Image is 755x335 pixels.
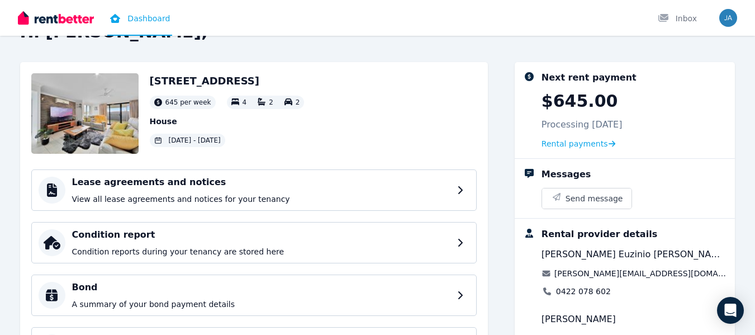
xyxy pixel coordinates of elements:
[150,73,305,89] h2: [STREET_ADDRESS]
[556,286,611,297] a: 0422 078 602
[269,98,273,106] span: 2
[542,313,616,326] span: [PERSON_NAME]
[658,13,697,24] div: Inbox
[542,248,726,261] span: [PERSON_NAME] Euzinio [PERSON_NAME] [PERSON_NAME]
[542,71,637,84] div: Next rent payment
[542,138,616,149] a: Rental payments
[72,228,450,242] h4: Condition report
[243,98,247,106] span: 4
[72,246,450,257] p: Condition reports during your tenancy are stored here
[72,281,450,294] h4: Bond
[169,136,221,145] span: [DATE] - [DATE]
[31,73,139,154] img: Property Url
[719,9,737,27] img: Jane Smits
[542,138,608,149] span: Rental payments
[554,268,726,279] a: [PERSON_NAME][EMAIL_ADDRESS][DOMAIN_NAME]
[542,91,618,111] p: $645.00
[542,228,657,241] div: Rental provider details
[150,116,305,127] p: House
[542,168,591,181] div: Messages
[18,10,94,26] img: RentBetter
[72,176,450,189] h4: Lease agreements and notices
[296,98,300,106] span: 2
[542,188,632,209] button: Send message
[72,194,450,205] p: View all lease agreements and notices for your tenancy
[717,297,744,324] div: Open Intercom Messenger
[542,118,623,131] p: Processing [DATE]
[72,299,450,310] p: A summary of your bond payment details
[566,193,623,204] span: Send message
[165,98,211,107] span: 645 per week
